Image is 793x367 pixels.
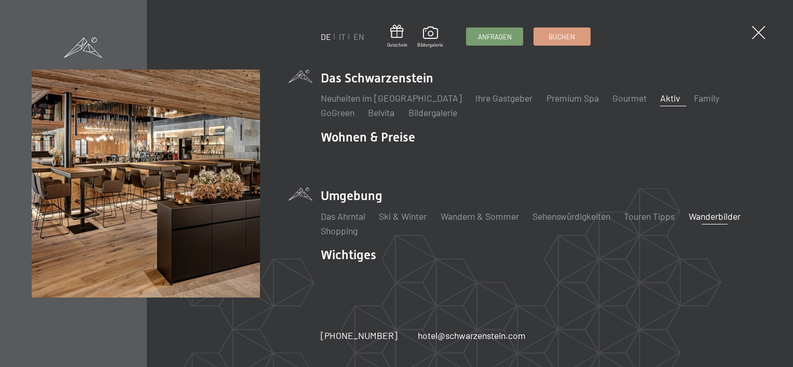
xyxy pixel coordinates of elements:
a: Wandern & Sommer [441,210,519,222]
a: Sehenswürdigkeiten [532,210,610,222]
a: hotel@schwarzenstein.com [418,329,526,342]
a: Premium Spa [546,92,599,104]
a: Bildergalerie [408,107,457,118]
span: Buchen [549,32,575,41]
span: Gutschein [387,42,407,48]
a: Aktiv [660,92,680,104]
a: Ski & Winter [379,210,427,222]
span: Bildergalerie [417,42,443,48]
a: DE [321,32,331,41]
a: Buchen [534,28,590,45]
a: Anfragen [467,28,523,45]
a: Neuheiten im [GEOGRAPHIC_DATA] [321,92,462,104]
a: [PHONE_NUMBER] [321,329,398,342]
span: Anfragen [478,32,512,41]
a: EN [353,32,364,41]
a: Shopping [321,225,358,236]
a: Das Ahrntal [321,210,365,222]
a: IT [339,32,346,41]
a: Family [694,92,719,104]
a: Touren Tipps [624,210,675,222]
a: Gourmet [612,92,647,104]
span: [PHONE_NUMBER] [321,330,398,341]
a: Gutschein [387,25,407,48]
a: Ihre Gastgeber [475,92,532,104]
a: Belvita [368,107,394,118]
a: Bildergalerie [417,26,443,48]
a: GoGreen [321,107,354,118]
a: Wanderbilder [689,210,741,222]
